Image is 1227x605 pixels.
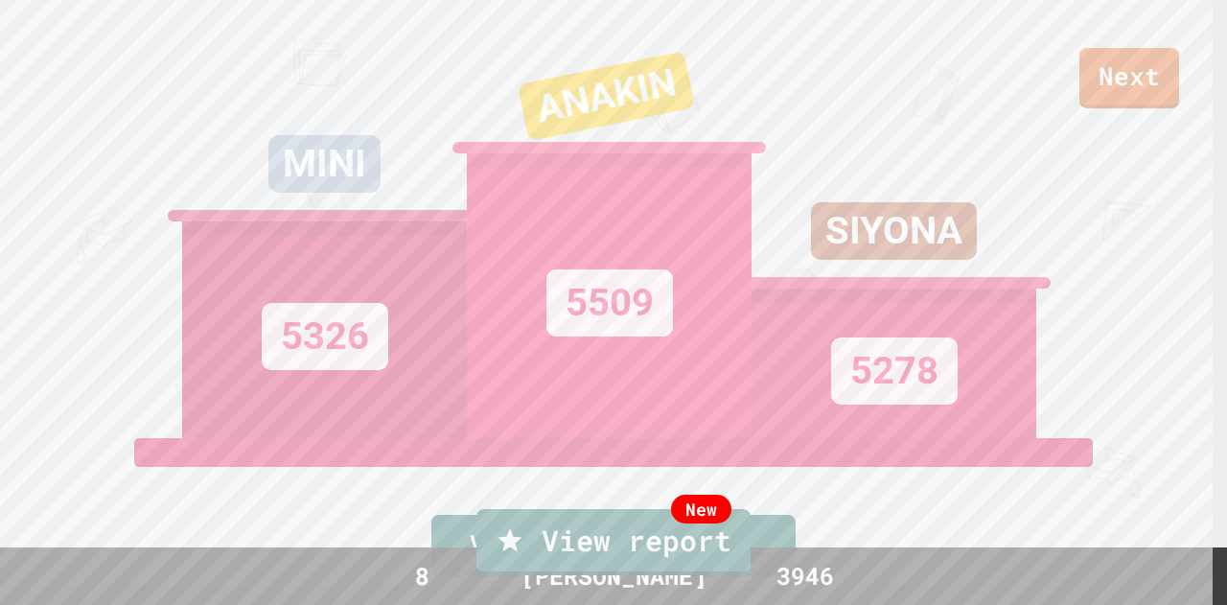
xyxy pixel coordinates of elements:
a: Next [1079,48,1179,108]
div: New [671,495,731,524]
div: 5326 [262,303,388,370]
a: View report [476,509,751,575]
div: 5278 [831,337,958,405]
div: MINI [268,135,381,193]
div: SIYONA [811,202,977,260]
div: ANAKIN [518,52,695,142]
div: 5509 [546,269,673,337]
